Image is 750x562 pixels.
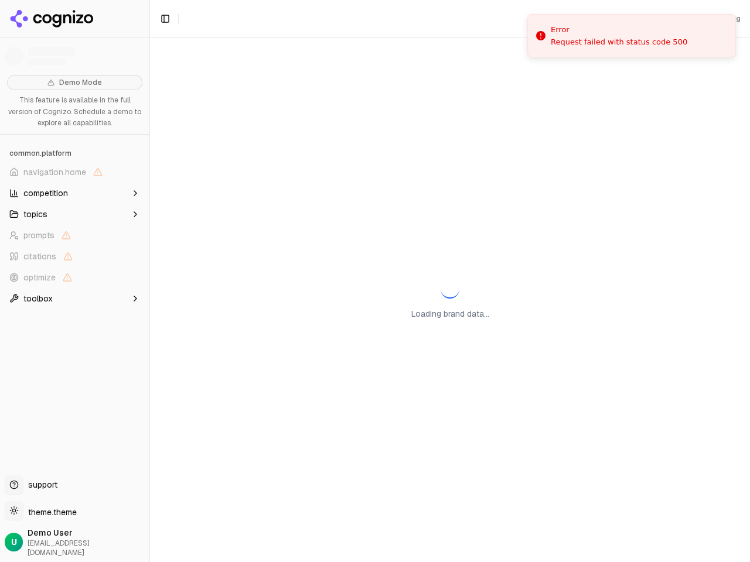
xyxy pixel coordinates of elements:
[28,527,145,539] span: Demo User
[23,187,68,199] span: competition
[23,229,54,241] span: prompts
[28,539,145,557] span: [EMAIL_ADDRESS][DOMAIN_NAME]
[23,166,86,178] span: navigation.home
[23,479,57,491] span: support
[5,184,145,203] button: competition
[59,78,102,87] span: Demo Mode
[551,37,687,47] div: Request failed with status code 500
[411,308,489,320] p: Loading brand data...
[23,251,56,262] span: citations
[5,144,145,163] div: common.platform
[5,205,145,224] button: topics
[7,95,142,129] p: This feature is available in the full version of Cognizo. Schedule a demo to explore all capabili...
[23,293,53,304] span: toolbox
[23,272,56,283] span: optimize
[23,507,77,518] span: theme.theme
[11,536,17,548] span: U
[5,289,145,308] button: toolbox
[23,208,47,220] span: topics
[551,24,687,36] div: Error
